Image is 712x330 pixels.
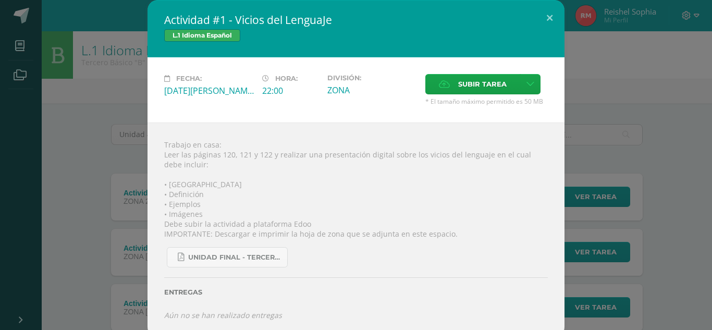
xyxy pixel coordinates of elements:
[188,253,282,262] span: UNIDAD FINAL - TERCERO BASICO A-B-C.pdf
[327,84,417,96] div: ZONA
[458,75,507,94] span: Subir tarea
[275,75,298,82] span: Hora:
[164,85,254,96] div: [DATE][PERSON_NAME]
[164,288,548,296] label: Entregas
[167,247,288,267] a: UNIDAD FINAL - TERCERO BASICO A-B-C.pdf
[164,13,548,27] h2: Actividad #1 - Vicios del LenguaJe
[262,85,319,96] div: 22:00
[176,75,202,82] span: Fecha:
[425,97,548,106] span: * El tamaño máximo permitido es 50 MB
[327,74,417,82] label: División:
[164,29,240,42] span: L.1 Idioma Español
[164,310,282,320] i: Aún no se han realizado entregas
